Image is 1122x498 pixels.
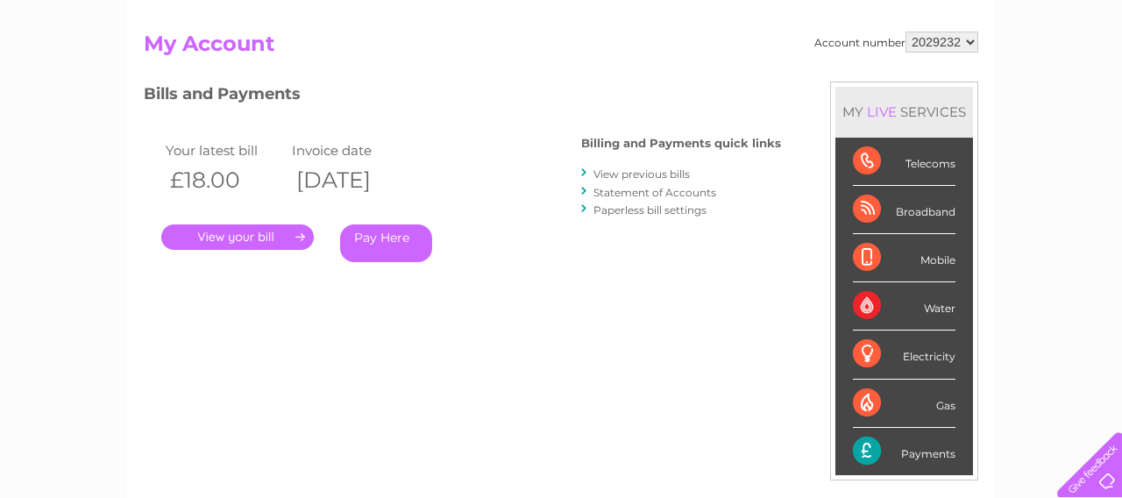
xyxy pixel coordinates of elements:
[813,75,847,88] a: Water
[144,32,978,65] h2: My Account
[814,32,978,53] div: Account number
[288,139,414,162] td: Invoice date
[593,203,707,217] a: Paperless bill settings
[969,75,995,88] a: Blog
[906,75,959,88] a: Telecoms
[853,234,955,282] div: Mobile
[161,224,314,250] a: .
[853,331,955,379] div: Electricity
[340,224,432,262] a: Pay Here
[39,46,129,99] img: logo.png
[148,10,976,85] div: Clear Business is a trading name of Verastar Limited (registered in [GEOGRAPHIC_DATA] No. 3667643...
[835,87,973,137] div: MY SERVICES
[853,138,955,186] div: Telecoms
[161,162,288,198] th: £18.00
[1064,75,1105,88] a: Log out
[1005,75,1048,88] a: Contact
[853,282,955,331] div: Water
[288,162,414,198] th: [DATE]
[144,82,781,112] h3: Bills and Payments
[853,428,955,475] div: Payments
[161,139,288,162] td: Your latest bill
[593,186,716,199] a: Statement of Accounts
[857,75,896,88] a: Energy
[581,137,781,150] h4: Billing and Payments quick links
[853,186,955,234] div: Broadband
[792,9,913,31] a: 0333 014 3131
[853,380,955,428] div: Gas
[593,167,690,181] a: View previous bills
[863,103,900,120] div: LIVE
